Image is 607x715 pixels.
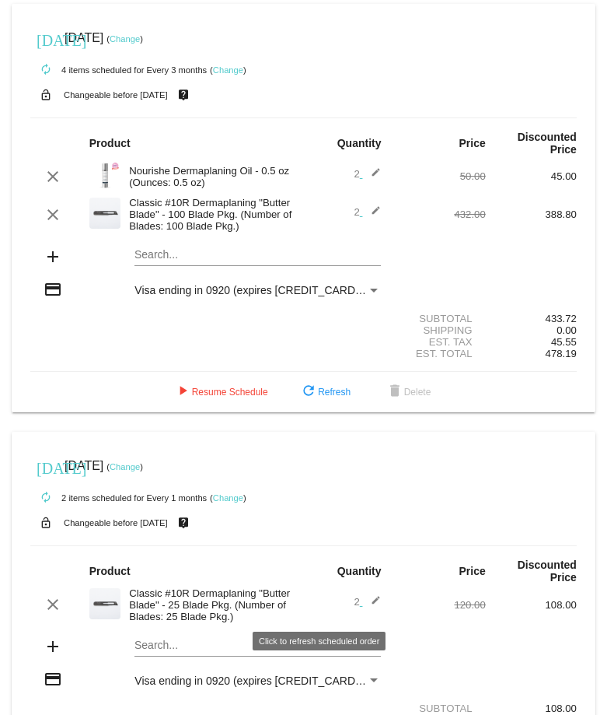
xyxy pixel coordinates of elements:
[30,65,207,75] small: 4 items scheduled for Every 3 months
[486,209,577,220] div: 388.80
[44,670,62,689] mat-icon: credit_card
[161,378,281,406] button: Resume Schedule
[354,168,381,180] span: 2
[134,675,381,687] mat-select: Payment Method
[44,595,62,614] mat-icon: clear
[213,493,243,503] a: Change
[44,280,62,299] mat-icon: credit_card
[89,565,131,577] strong: Product
[37,457,55,476] mat-icon: [DATE]
[354,206,381,218] span: 2
[299,387,351,398] span: Refresh
[362,205,381,224] mat-icon: edit
[110,34,140,44] a: Change
[546,348,577,359] span: 478.19
[395,348,486,359] div: Est. Total
[395,324,486,336] div: Shipping
[486,313,577,324] div: 433.72
[459,565,486,577] strong: Price
[44,205,62,224] mat-icon: clear
[89,588,120,619] img: 58.png
[134,249,381,261] input: Search...
[134,675,395,687] span: Visa ending in 0920 (expires [CREDIT_CARD_DATA])
[37,85,55,105] mat-icon: lock_open
[64,518,168,527] small: Changeable before [DATE]
[395,313,486,324] div: Subtotal
[44,167,62,186] mat-icon: clear
[121,165,303,188] div: Nourishe Dermaplaning Oil - 0.5 oz (Ounces: 0.5 oz)
[37,61,55,79] mat-icon: autorenew
[121,197,303,232] div: Classic #10R Dermaplaning "Butter Blade" - 100 Blade Pkg. (Number of Blades: 100 Blade Pkg.)
[337,137,382,149] strong: Quantity
[37,513,55,533] mat-icon: lock_open
[110,462,140,471] a: Change
[395,170,486,182] div: 50.00
[385,383,404,401] mat-icon: delete
[174,513,193,533] mat-icon: live_help
[287,378,363,406] button: Refresh
[173,387,268,398] span: Resume Schedule
[89,137,131,149] strong: Product
[337,565,382,577] strong: Quantity
[106,462,143,471] small: ( )
[354,596,381,608] span: 2
[395,336,486,348] div: Est. Tax
[30,493,207,503] small: 2 items scheduled for Every 1 months
[395,209,486,220] div: 432.00
[89,198,120,229] img: 58.png
[174,85,193,105] mat-icon: live_help
[459,137,486,149] strong: Price
[44,247,62,266] mat-icon: add
[173,383,192,401] mat-icon: play_arrow
[385,387,431,398] span: Delete
[362,595,381,614] mat-icon: edit
[486,703,577,714] div: 108.00
[373,378,444,406] button: Delete
[64,90,168,100] small: Changeable before [DATE]
[106,34,143,44] small: ( )
[134,640,381,652] input: Search...
[89,159,120,191] img: 5.png
[486,170,577,182] div: 45.00
[37,489,55,507] mat-icon: autorenew
[121,587,303,622] div: Classic #10R Dermaplaning "Butter Blade" - 25 Blade Pkg. (Number of Blades: 25 Blade Pkg.)
[362,167,381,186] mat-icon: edit
[518,131,577,156] strong: Discounted Price
[37,30,55,48] mat-icon: [DATE]
[486,599,577,611] div: 108.00
[213,65,243,75] a: Change
[299,383,318,401] mat-icon: refresh
[44,637,62,656] mat-icon: add
[556,324,577,336] span: 0.00
[395,703,486,714] div: Subtotal
[210,65,246,75] small: ( )
[518,559,577,584] strong: Discounted Price
[134,284,395,296] span: Visa ending in 0920 (expires [CREDIT_CARD_DATA])
[210,493,246,503] small: ( )
[134,284,381,296] mat-select: Payment Method
[551,336,577,348] span: 45.55
[395,599,486,611] div: 120.00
